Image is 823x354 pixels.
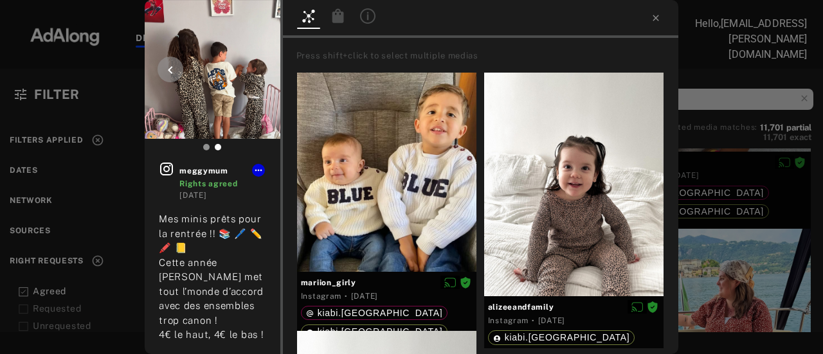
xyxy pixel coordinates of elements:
div: Widget de chat [759,292,823,354]
span: Rights agreed [647,302,658,311]
span: · [345,291,348,301]
span: kiabi.[GEOGRAPHIC_DATA] [505,332,630,342]
span: alizeeandfamily [488,301,660,313]
div: kiabi.france [306,308,443,317]
div: Press shift+click to select multiple medias [296,49,674,62]
span: meggymum [179,165,266,177]
time: 2025-02-22T17:40:27.000Z [538,316,565,325]
time: 2025-08-26T12:55:04.000Z [179,191,206,200]
span: · [532,315,535,326]
time: 2025-03-16T18:57:44.000Z [351,292,378,301]
div: Instagram [301,290,341,302]
span: Rights agreed [460,278,471,287]
div: kiabi.france [306,327,443,336]
span: Rights agreed [179,179,237,188]
button: Disable diffusion on this media [440,276,460,289]
iframe: Chat Widget [759,292,823,354]
span: mariion_girly [301,277,473,288]
div: Instagram [488,315,529,326]
span: kiabi.[GEOGRAPHIC_DATA] [318,308,443,318]
button: Disable diffusion on this media [628,300,647,314]
div: kiabi.france [493,333,630,342]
